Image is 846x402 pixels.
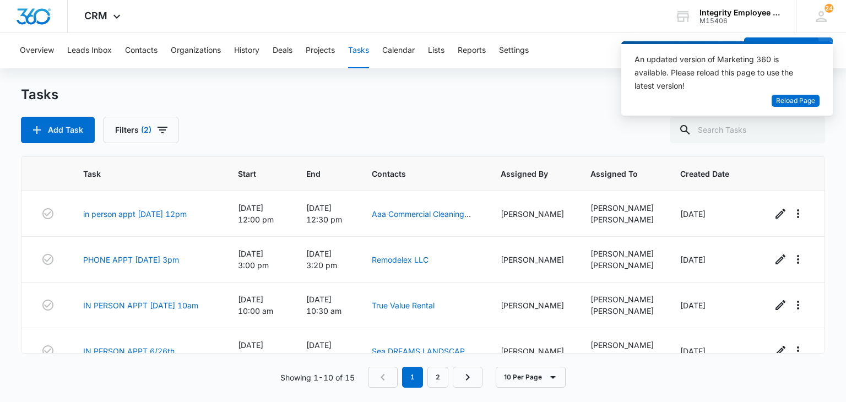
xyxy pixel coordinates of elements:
[699,17,780,25] div: account id
[428,33,444,68] button: Lists
[83,254,179,265] a: PHONE APPT [DATE] 3pm
[83,345,175,357] a: IN PERSON APPT 6/26th
[590,168,638,180] span: Assigned To
[501,168,548,180] span: Assigned By
[21,117,95,143] button: Add Task
[104,117,178,143] button: Filters(2)
[825,4,833,13] span: 24
[372,209,471,230] a: Aaa Commercial Cleaning LLC
[372,255,429,264] a: Remodelex LLC
[776,96,815,106] span: Reload Page
[273,33,292,68] button: Deals
[372,346,471,367] a: Sea DREAMS LANDSCAPE DESIGN
[20,33,54,68] button: Overview
[171,33,221,68] button: Organizations
[744,37,818,64] button: Add Contact
[372,301,435,310] a: True Value Rental
[234,33,259,68] button: History
[590,248,654,259] div: [PERSON_NAME]
[306,203,342,224] span: [DATE] 12:30 pm
[83,300,198,311] a: IN PERSON APPT [DATE] 10am
[590,259,654,271] div: [PERSON_NAME]
[590,305,654,317] div: [PERSON_NAME]
[306,249,337,270] span: [DATE] 3:20 pm
[238,340,269,361] span: [DATE] 2:30 pm
[306,295,341,316] span: [DATE] 10:30 am
[453,367,482,388] a: Next Page
[680,168,729,180] span: Created Date
[83,168,196,180] span: Task
[238,295,273,316] span: [DATE] 10:00 am
[238,203,274,224] span: [DATE] 12:00 pm
[238,249,269,270] span: [DATE] 3:00 pm
[699,8,780,17] div: account name
[306,340,337,361] span: [DATE] 3:00 pm
[772,95,820,107] button: Reload Page
[634,53,806,93] div: An updated version of Marketing 360 is available. Please reload this page to use the latest version!
[402,367,423,388] em: 1
[372,168,458,180] span: Contacts
[590,202,654,214] div: [PERSON_NAME]
[825,4,833,13] div: notifications count
[306,33,335,68] button: Projects
[680,346,706,356] span: [DATE]
[348,33,369,68] button: Tasks
[680,255,706,264] span: [DATE]
[67,33,112,68] button: Leads Inbox
[680,301,706,310] span: [DATE]
[590,339,654,351] div: [PERSON_NAME]
[84,10,107,21] span: CRM
[141,126,151,134] span: (2)
[458,33,486,68] button: Reports
[427,367,448,388] a: Page 2
[590,351,654,362] div: [PERSON_NAME]
[501,345,564,357] div: [PERSON_NAME]
[125,33,158,68] button: Contacts
[499,33,529,68] button: Settings
[496,367,566,388] button: 10 Per Page
[83,208,187,220] a: in person appt [DATE] 12pm
[680,209,706,219] span: [DATE]
[501,254,564,265] div: [PERSON_NAME]
[501,208,564,220] div: [PERSON_NAME]
[670,117,825,143] input: Search Tasks
[501,300,564,311] div: [PERSON_NAME]
[238,168,264,180] span: Start
[368,367,482,388] nav: Pagination
[590,214,654,225] div: [PERSON_NAME]
[21,86,58,103] h1: Tasks
[306,168,329,180] span: End
[280,372,355,383] p: Showing 1-10 of 15
[382,33,415,68] button: Calendar
[590,294,654,305] div: [PERSON_NAME]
